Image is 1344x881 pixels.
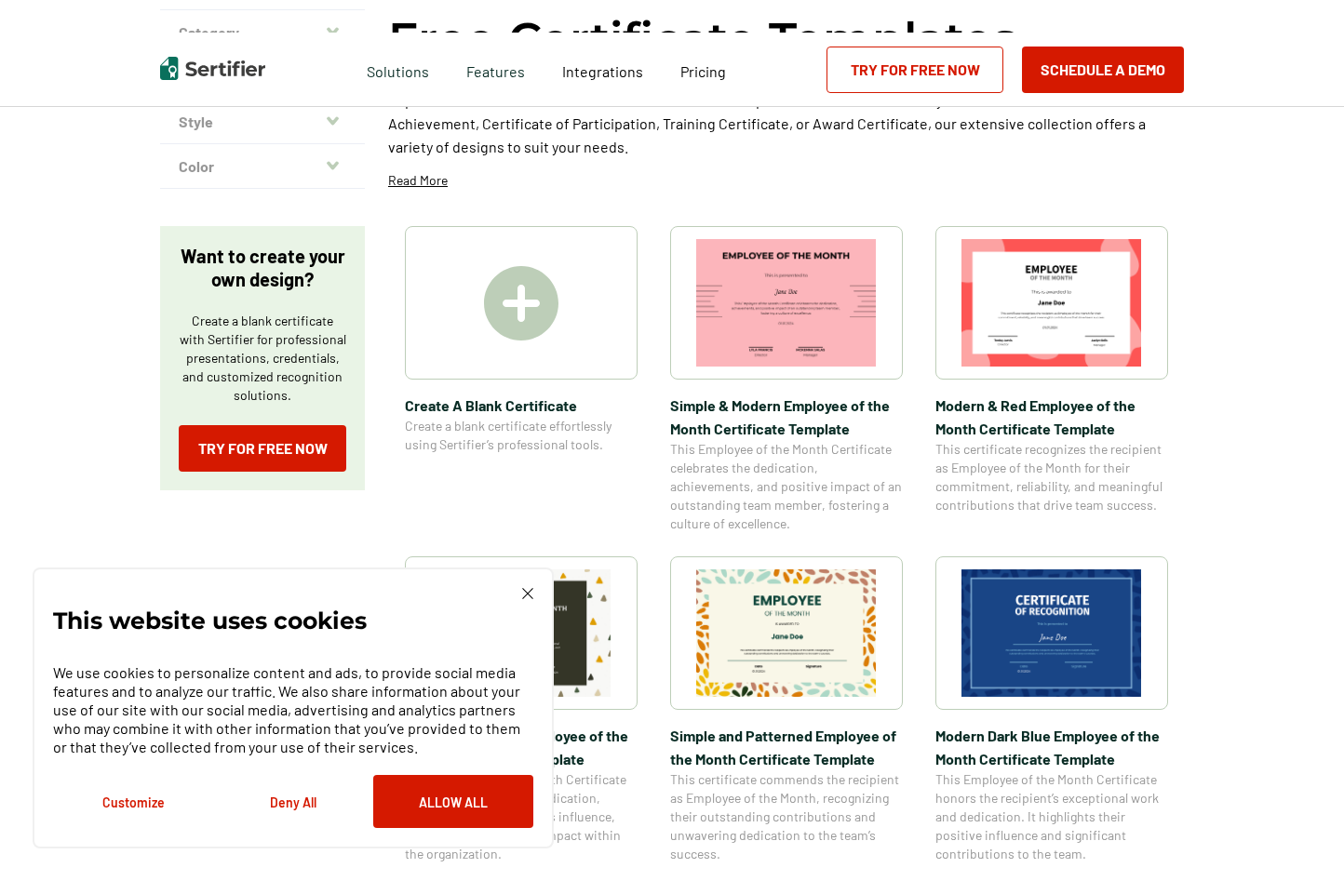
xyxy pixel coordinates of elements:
a: Modern Dark Blue Employee of the Month Certificate TemplateModern Dark Blue Employee of the Month... [935,556,1168,863]
span: Create A Blank Certificate [405,394,638,417]
img: Simple & Modern Employee of the Month Certificate Template [696,239,877,367]
img: Create A Blank Certificate [484,266,558,340]
span: This certificate recognizes the recipient as Employee of the Month for their commitment, reliabil... [935,440,1168,514]
p: Want to create your own design? [179,245,346,291]
a: Modern & Red Employee of the Month Certificate TemplateModern & Red Employee of the Month Certifi... [935,226,1168,533]
button: Category [160,10,365,55]
span: Integrations [562,62,643,80]
button: Style [160,100,365,144]
a: Try for Free Now [179,425,346,472]
span: Simple and Patterned Employee of the Month Certificate Template [670,724,903,770]
button: Schedule a Demo [1022,47,1184,93]
img: Modern & Red Employee of the Month Certificate Template [961,239,1142,367]
h1: Free Certificate Templates [388,9,1016,70]
img: Simple and Patterned Employee of the Month Certificate Template [696,569,877,697]
span: Modern Dark Blue Employee of the Month Certificate Template [935,724,1168,770]
a: Simple & Colorful Employee of the Month Certificate TemplateSimple & Colorful Employee of the Mon... [405,556,638,863]
span: Pricing [680,62,726,80]
span: Create a blank certificate effortlessly using Sertifier’s professional tools. [405,417,638,454]
p: We use cookies to personalize content and ads, to provide social media features and to analyze ou... [53,663,533,756]
span: Simple & Modern Employee of the Month Certificate Template [670,394,903,440]
img: Sertifier | Digital Credentialing Platform [160,57,265,80]
p: Read More [388,171,448,190]
span: Features [466,58,525,81]
span: This Employee of the Month Certificate honors the recipient’s exceptional work and dedication. It... [935,770,1168,863]
a: Try for Free Now [827,47,1003,93]
button: Deny All [213,775,373,828]
button: Color [160,144,365,189]
img: Cookie Popup Close [522,588,533,599]
p: Create a blank certificate with Sertifier for professional presentations, credentials, and custom... [179,312,346,405]
span: This Employee of the Month Certificate celebrates the dedication, achievements, and positive impa... [670,440,903,533]
p: This website uses cookies [53,611,367,630]
a: Integrations [562,58,643,81]
span: Solutions [367,58,429,81]
span: This certificate commends the recipient as Employee of the Month, recognizing their outstanding c... [670,770,903,863]
button: Allow All [373,775,533,828]
img: Modern Dark Blue Employee of the Month Certificate Template [961,569,1142,697]
a: Simple & Modern Employee of the Month Certificate TemplateSimple & Modern Employee of the Month C... [670,226,903,533]
p: Explore a wide selection of customizable certificate templates at Sertifier. Whether you need a C... [388,88,1184,158]
span: Modern & Red Employee of the Month Certificate Template [935,394,1168,440]
a: Simple and Patterned Employee of the Month Certificate TemplateSimple and Patterned Employee of t... [670,556,903,863]
button: Customize [53,775,213,828]
a: Pricing [680,58,726,81]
